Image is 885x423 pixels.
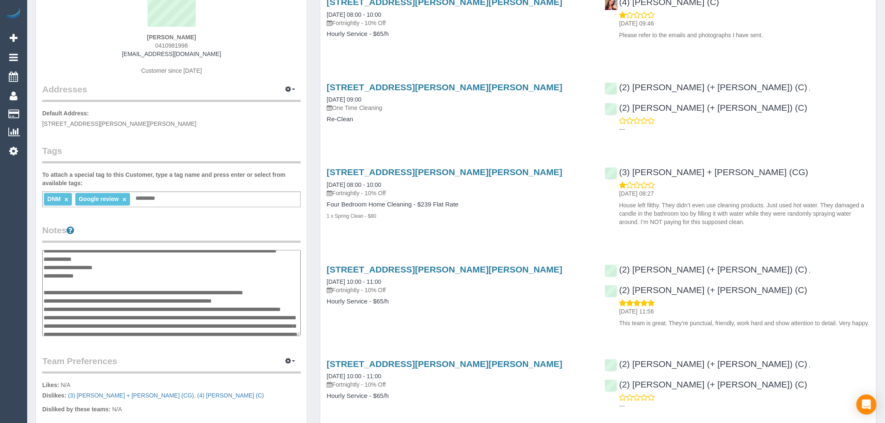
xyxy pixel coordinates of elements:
[47,196,61,202] span: DNM
[809,267,811,274] span: ,
[327,19,592,27] p: Fortnightly - 10% Off
[327,181,381,188] a: [DATE] 08:00 - 10:00
[619,189,870,198] p: [DATE] 08:27
[327,104,592,112] p: One Time Cleaning
[141,67,202,74] span: Customer since [DATE]
[5,8,22,20] img: Automaid Logo
[327,96,361,103] a: [DATE] 09:00
[619,31,870,39] p: Please refer to the emails and photographs I have sent.
[42,109,89,117] label: Default Address:
[327,82,563,92] a: [STREET_ADDRESS][PERSON_NAME][PERSON_NAME]
[327,31,592,38] h4: Hourly Service - $65/h
[605,285,808,295] a: (2) [PERSON_NAME] (+ [PERSON_NAME]) (C)
[79,196,119,202] span: Google review
[327,167,563,177] a: [STREET_ADDRESS][PERSON_NAME][PERSON_NAME]
[605,103,808,112] a: (2) [PERSON_NAME] (+ [PERSON_NAME]) (C)
[122,51,221,57] a: [EMAIL_ADDRESS][DOMAIN_NAME]
[809,362,811,368] span: ,
[327,286,592,294] p: Fortnightly - 10% Off
[68,392,194,399] a: (3) [PERSON_NAME] + [PERSON_NAME] (CG)
[619,402,870,410] p: ---
[619,201,870,226] p: House left filthy. They didn’t even use cleaning products. Just used hot water. They damaged a ca...
[42,171,301,187] label: To attach a special tag to this Customer, type a tag name and press enter or select from availabl...
[42,224,301,243] legend: Notes
[42,391,67,400] label: Dislikes:
[809,85,811,92] span: ,
[42,381,59,389] label: Likes:
[327,278,381,285] a: [DATE] 10:00 - 11:00
[327,359,563,369] a: [STREET_ADDRESS][PERSON_NAME][PERSON_NAME]
[327,116,592,123] h4: Re-Clean
[605,380,808,389] a: (2) [PERSON_NAME] (+ [PERSON_NAME]) (C)
[61,382,70,388] span: N/A
[619,319,870,327] p: This team is great. They’re punctual, friendly, work hard and show attention to detail. Very happy.
[42,120,197,127] span: [STREET_ADDRESS][PERSON_NAME][PERSON_NAME]
[857,395,877,415] div: Open Intercom Messenger
[68,392,195,399] span: ,
[605,82,808,92] a: (2) [PERSON_NAME] (+ [PERSON_NAME]) (C)
[327,392,592,400] h4: Hourly Service - $65/h
[147,34,196,41] strong: [PERSON_NAME]
[327,298,592,305] h4: Hourly Service - $65/h
[64,196,68,203] a: ×
[605,167,808,177] a: (3) [PERSON_NAME] + [PERSON_NAME] (CG)
[123,196,126,203] a: ×
[197,392,264,399] a: (4) [PERSON_NAME] (C)
[327,11,381,18] a: [DATE] 08:00 - 10:00
[605,359,808,369] a: (2) [PERSON_NAME] (+ [PERSON_NAME]) (C)
[42,145,301,163] legend: Tags
[619,307,870,316] p: [DATE] 11:56
[327,201,592,208] h4: Four Bedroom Home Cleaning - $239 Flat Rate
[327,213,376,219] small: 1 x Spring Clean - $80
[42,405,110,413] label: Disliked by these teams:
[619,19,870,28] p: [DATE] 09:46
[327,373,381,380] a: [DATE] 10:00 - 11:00
[42,355,301,374] legend: Team Preferences
[619,125,870,133] p: ---
[327,380,592,389] p: Fortnightly - 10% Off
[112,406,122,413] span: N/A
[155,42,188,49] span: 0410981998
[327,189,592,197] p: Fortnightly - 10% Off
[605,265,808,274] a: (2) [PERSON_NAME] (+ [PERSON_NAME]) (C)
[327,265,563,274] a: [STREET_ADDRESS][PERSON_NAME][PERSON_NAME]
